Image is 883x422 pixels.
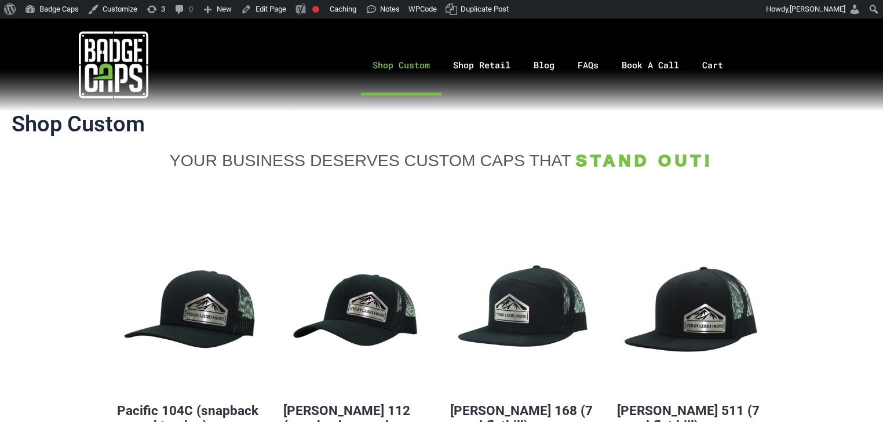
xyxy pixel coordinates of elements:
button: BadgeCaps - Richardson 112 [283,240,432,388]
nav: Menu [227,35,883,96]
button: BadgeCaps - Richardson 168 [450,240,599,388]
span: [PERSON_NAME] [790,5,845,13]
h1: Shop Custom [12,111,871,138]
button: BadgeCaps - Pacific 104C [117,240,266,388]
a: Shop Retail [442,35,522,96]
a: Shop Custom [361,35,442,96]
img: badgecaps white logo with green acccent [79,30,148,100]
div: Focus keyphrase not set [312,6,319,13]
a: Book A Call [610,35,691,96]
span: YOUR BUSINESS DESERVES CUSTOM CAPS THAT [170,151,571,170]
button: BadgeCaps - Richardson 511 [617,240,766,388]
a: Cart [691,35,749,96]
a: Blog [522,35,566,96]
a: YOUR BUSINESS DESERVES CUSTOM CAPS THAT STAND OUT! [117,151,766,170]
span: STAND OUT! [576,151,714,170]
a: FAQs [566,35,610,96]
